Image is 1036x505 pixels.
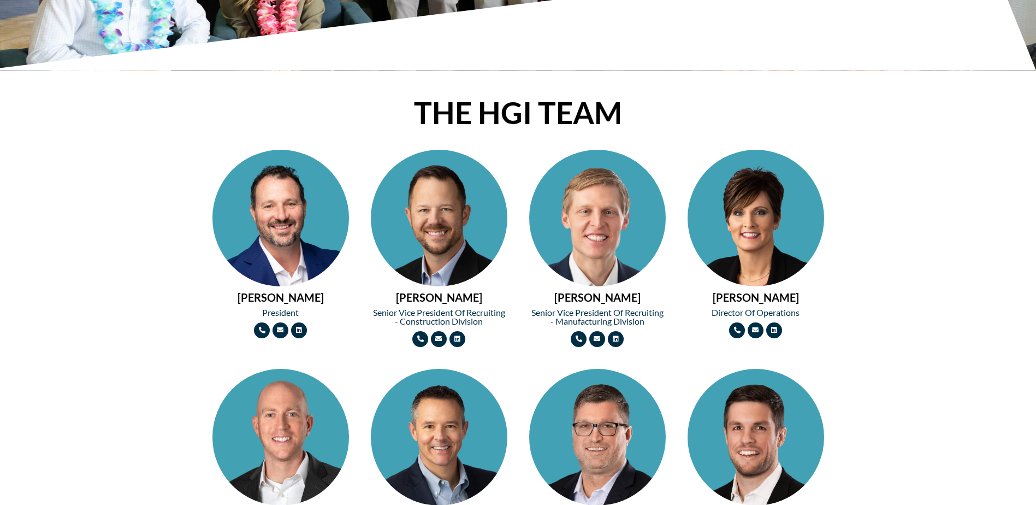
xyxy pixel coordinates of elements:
[529,292,666,303] h2: [PERSON_NAME]
[371,308,507,326] h2: Senior Vice President of Recruiting - Construction Division
[688,292,824,303] h2: [PERSON_NAME]
[212,308,349,317] h2: President
[212,292,349,303] h2: [PERSON_NAME]
[207,98,830,128] h2: THE HGI TEAM
[688,308,824,317] h2: Director of Operations
[529,308,666,326] h2: Senior Vice President of Recruiting - Manufacturing Division
[371,292,507,303] h2: [PERSON_NAME]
